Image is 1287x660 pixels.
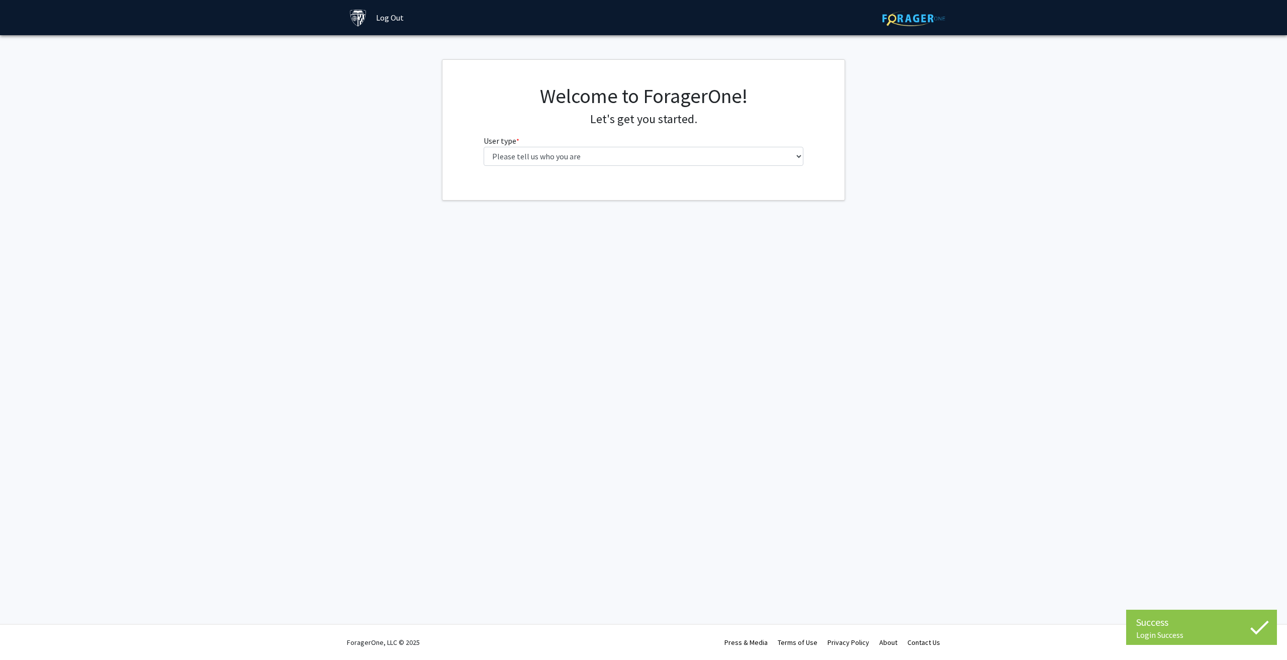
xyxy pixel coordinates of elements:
[724,638,768,647] a: Press & Media
[1244,615,1279,652] iframe: Chat
[349,9,367,27] img: Johns Hopkins University Logo
[484,135,519,147] label: User type
[907,638,940,647] a: Contact Us
[484,112,804,127] h4: Let's get you started.
[1136,615,1267,630] div: Success
[882,11,945,26] img: ForagerOne Logo
[347,625,420,660] div: ForagerOne, LLC © 2025
[1136,630,1267,640] div: Login Success
[484,84,804,108] h1: Welcome to ForagerOne!
[879,638,897,647] a: About
[778,638,817,647] a: Terms of Use
[828,638,869,647] a: Privacy Policy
